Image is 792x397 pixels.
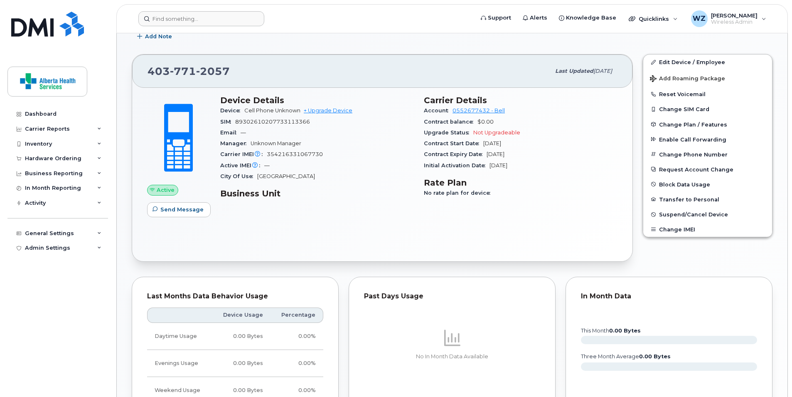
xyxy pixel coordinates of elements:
td: Daytime Usage [147,323,212,350]
button: Add Roaming Package [643,69,772,87]
span: 403 [148,65,230,77]
span: $0.00 [477,119,494,125]
span: Alerts [530,14,547,22]
div: Last Months Data Behavior Usage [147,292,323,300]
button: Change Phone Number [643,147,772,162]
span: Wireless Admin [711,19,758,25]
span: [PERSON_NAME] [711,12,758,19]
button: Change SIM Card [643,102,772,117]
button: Suspend/Cancel Device [643,207,772,222]
a: Knowledge Base [553,10,622,26]
div: Past Days Usage [364,292,540,300]
th: Device Usage [212,308,271,323]
td: 0.00% [271,323,323,350]
p: No In Month Data Available [364,353,540,360]
a: Alerts [517,10,553,26]
text: this month [580,328,641,334]
th: Percentage [271,308,323,323]
h3: Rate Plan [424,178,617,188]
span: No rate plan for device [424,190,494,196]
span: Upgrade Status [424,129,473,136]
span: [GEOGRAPHIC_DATA] [257,173,315,179]
button: Request Account Change [643,162,772,177]
span: 771 [170,65,196,77]
button: Reset Voicemail [643,87,772,102]
span: Send Message [160,206,204,213]
span: Active IMEI [220,162,264,169]
span: Account [424,107,453,114]
input: Find something... [138,11,264,26]
span: SIM [220,119,235,125]
div: Quicklinks [623,10,684,27]
span: — [264,162,270,169]
span: Active [157,186,175,194]
h3: Device Details [220,95,414,105]
tr: Weekdays from 6:00pm to 8:00am [147,350,323,377]
a: 0552677432 - Bell [453,107,505,114]
tspan: 0.00 Bytes [639,353,671,360]
a: + Upgrade Device [304,107,352,114]
span: Quicklinks [639,15,669,22]
button: Enable Call Forwarding [643,132,772,147]
button: Send Message [147,202,211,217]
a: Edit Device / Employee [643,55,772,69]
button: Block Data Usage [643,177,772,192]
span: Carrier IMEI [220,151,267,157]
span: — [241,129,246,136]
td: 0.00 Bytes [212,350,271,377]
span: Device [220,107,244,114]
span: Add Note [145,32,172,40]
span: Add Roaming Package [650,75,725,83]
td: 0.00% [271,350,323,377]
span: Manager [220,140,251,146]
button: Add Note [132,29,179,44]
span: Contract Start Date [424,140,483,146]
span: Unknown Manager [251,140,301,146]
h3: Business Unit [220,189,414,198]
span: Last updated [555,68,593,74]
span: [DATE] [593,68,612,74]
text: three month average [580,353,671,360]
span: Contract Expiry Date [424,151,487,157]
span: [DATE] [483,140,501,146]
span: WZ [693,14,706,24]
div: Wei Zhou [685,10,772,27]
span: [DATE] [489,162,507,169]
td: 0.00 Bytes [212,323,271,350]
span: City Of Use [220,173,257,179]
span: [DATE] [487,151,504,157]
button: Transfer to Personal [643,192,772,207]
span: 354216331067730 [267,151,323,157]
div: In Month Data [581,292,757,300]
span: 89302610207733113366 [235,119,310,125]
span: Suspend/Cancel Device [659,211,728,218]
span: 2057 [196,65,230,77]
td: Evenings Usage [147,350,212,377]
tspan: 0.00 Bytes [609,328,641,334]
a: Support [475,10,517,26]
span: Enable Call Forwarding [659,136,726,142]
span: Not Upgradeable [473,129,520,136]
span: Email [220,129,241,136]
span: Initial Activation Date [424,162,489,169]
span: Contract balance [424,119,477,125]
h3: Carrier Details [424,95,617,105]
button: Change IMEI [643,222,772,237]
span: Support [488,14,511,22]
button: Change Plan / Features [643,117,772,132]
span: Cell Phone Unknown [244,107,300,114]
span: Knowledge Base [566,14,616,22]
span: Change Plan / Features [659,121,727,127]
